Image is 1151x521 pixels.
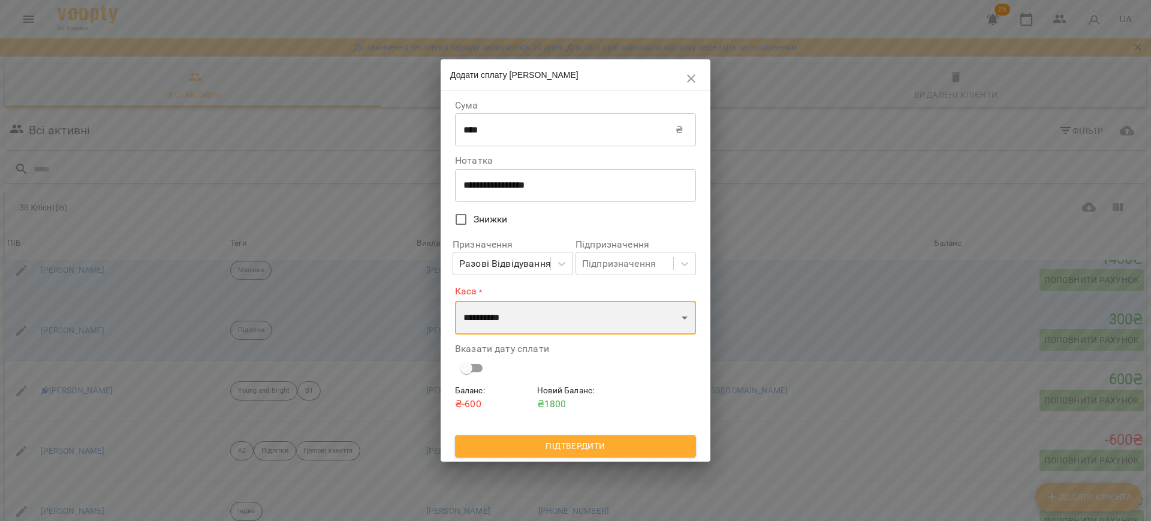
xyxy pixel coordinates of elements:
span: Знижки [474,212,508,227]
h6: Новий Баланс : [537,384,614,397]
label: Нотатка [455,156,696,165]
button: Підтвердити [455,435,696,457]
span: Додати сплату [PERSON_NAME] [450,70,578,80]
span: Підтвердити [465,439,686,453]
h6: Баланс : [455,384,532,397]
label: Каса [455,285,696,299]
label: Підпризначення [575,240,696,249]
p: ₴ [676,123,683,137]
p: ₴ 1800 [537,397,614,411]
div: Підпризначення [582,257,656,271]
div: Разові Відвідування [459,257,551,271]
label: Вказати дату сплати [455,344,696,354]
label: Сума [455,101,696,110]
p: ₴ -600 [455,397,532,411]
label: Призначення [453,240,573,249]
